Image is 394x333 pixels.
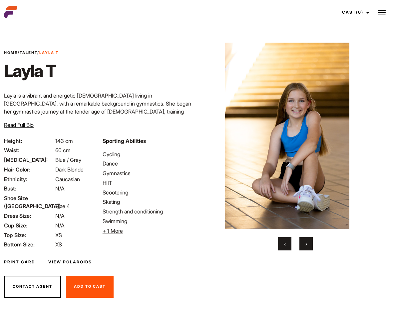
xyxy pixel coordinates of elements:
span: Height: [4,137,54,145]
span: N/A [55,212,65,219]
button: Add To Cast [66,276,114,298]
span: N/A [55,185,65,192]
a: Cast(0) [336,3,373,21]
img: Burger icon [378,9,386,17]
span: 60 cm [55,147,71,154]
li: Skating [103,198,193,206]
span: Read Full Bio [4,122,34,128]
li: Dance [103,160,193,167]
span: Next [305,240,307,247]
span: Blue / Grey [55,157,81,163]
li: Gymnastics [103,169,193,177]
span: N/A [55,222,65,229]
li: Strength and conditioning [103,207,193,215]
span: Ethnicity: [4,175,54,183]
img: cropped-aefm-brand-fav-22-square.png [4,6,17,19]
span: Add To Cast [74,284,106,289]
span: Waist: [4,146,54,154]
span: Cup Size: [4,221,54,229]
li: Cycling [103,150,193,158]
strong: Sporting Abilities [103,138,146,144]
span: XS [55,241,62,248]
span: Size 4 [55,203,70,209]
a: View Polaroids [48,259,92,265]
span: Top Size: [4,231,54,239]
span: XS [55,232,62,238]
li: Scootering [103,188,193,196]
img: 0B5A8771 [213,43,362,229]
span: Dress Size: [4,212,54,220]
p: Layla is a vibrant and energetic [DEMOGRAPHIC_DATA] living in [GEOGRAPHIC_DATA], with a remarkabl... [4,92,193,156]
span: Bust: [4,184,54,192]
h1: Layla T [4,61,59,81]
span: Bottom Size: [4,240,54,248]
span: Shoe Size ([GEOGRAPHIC_DATA]): [4,194,54,210]
button: Read Full Bio [4,121,34,129]
span: [MEDICAL_DATA]: [4,156,54,164]
a: Home [4,50,18,55]
span: Caucasian [55,176,80,182]
button: Contact Agent [4,276,61,298]
span: (0) [356,10,363,15]
strong: Layla T [39,50,59,55]
span: / / [4,50,59,56]
li: Swimming [103,217,193,225]
span: Hair Color: [4,166,54,173]
li: HIIT [103,179,193,187]
span: + 1 More [103,227,123,234]
span: Previous [284,240,286,247]
span: Dark Blonde [55,166,84,173]
a: Talent [20,50,37,55]
a: Print Card [4,259,35,265]
span: 143 cm [55,138,73,144]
